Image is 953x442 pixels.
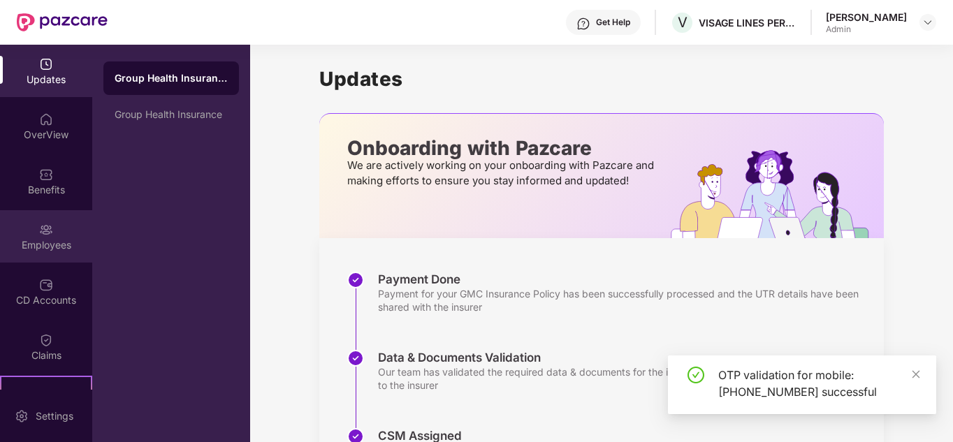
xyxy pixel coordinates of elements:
div: Group Health Insurance [115,109,228,120]
div: Our team has validated the required data & documents for the insurance policy copy and submitted ... [378,365,870,392]
img: svg+xml;base64,PHN2ZyBpZD0iQ2xhaW0iIHhtbG5zPSJodHRwOi8vd3d3LnczLm9yZy8yMDAwL3N2ZyIgd2lkdGg9IjIwIi... [39,333,53,347]
p: Onboarding with Pazcare [347,142,658,154]
img: svg+xml;base64,PHN2ZyBpZD0iU3RlcC1Eb25lLTMyeDMyIiB4bWxucz0iaHR0cDovL3d3dy53My5vcmcvMjAwMC9zdmciIH... [347,272,364,288]
div: Payment for your GMC Insurance Policy has been successfully processed and the UTR details have be... [378,287,870,314]
img: svg+xml;base64,PHN2ZyBpZD0iU2V0dGluZy0yMHgyMCIgeG1sbnM9Imh0dHA6Ly93d3cudzMub3JnLzIwMDAvc3ZnIiB3aW... [15,409,29,423]
div: Data & Documents Validation [378,350,870,365]
img: svg+xml;base64,PHN2ZyBpZD0iQ0RfQWNjb3VudHMiIGRhdGEtbmFtZT0iQ0QgQWNjb3VudHMiIHhtbG5zPSJodHRwOi8vd3... [39,278,53,292]
div: Get Help [596,17,630,28]
h1: Updates [319,67,884,91]
div: Group Health Insurance [115,71,228,85]
img: svg+xml;base64,PHN2ZyBpZD0iSGVscC0zMngzMiIgeG1sbnM9Imh0dHA6Ly93d3cudzMub3JnLzIwMDAvc3ZnIiB3aWR0aD... [576,17,590,31]
div: VISAGE LINES PERSONAL CARE PRIVATE LIMITED [699,16,796,29]
img: svg+xml;base64,PHN2ZyBpZD0iQmVuZWZpdHMiIHhtbG5zPSJodHRwOi8vd3d3LnczLm9yZy8yMDAwL3N2ZyIgd2lkdGg9Ij... [39,168,53,182]
img: svg+xml;base64,PHN2ZyBpZD0iVXBkYXRlZCIgeG1sbnM9Imh0dHA6Ly93d3cudzMub3JnLzIwMDAvc3ZnIiB3aWR0aD0iMj... [39,57,53,71]
div: Admin [826,24,907,35]
img: svg+xml;base64,PHN2ZyBpZD0iSG9tZSIgeG1sbnM9Imh0dHA6Ly93d3cudzMub3JnLzIwMDAvc3ZnIiB3aWR0aD0iMjAiIG... [39,112,53,126]
img: svg+xml;base64,PHN2ZyBpZD0iRW1wbG95ZWVzIiB4bWxucz0iaHR0cDovL3d3dy53My5vcmcvMjAwMC9zdmciIHdpZHRoPS... [39,223,53,237]
span: check-circle [688,367,704,383]
img: svg+xml;base64,PHN2ZyBpZD0iRHJvcGRvd24tMzJ4MzIiIHhtbG5zPSJodHRwOi8vd3d3LnczLm9yZy8yMDAwL3N2ZyIgd2... [922,17,933,28]
span: close [911,369,921,379]
span: V [678,14,688,31]
div: [PERSON_NAME] [826,10,907,24]
img: hrOnboarding [671,150,884,238]
div: OTP validation for mobile: [PHONE_NUMBER] successful [718,367,919,400]
div: Settings [31,409,78,423]
img: svg+xml;base64,PHN2ZyB4bWxucz0iaHR0cDovL3d3dy53My5vcmcvMjAwMC9zdmciIHdpZHRoPSIyMSIgaGVpZ2h0PSIyMC... [39,388,53,402]
p: We are actively working on your onboarding with Pazcare and making efforts to ensure you stay inf... [347,158,658,189]
img: svg+xml;base64,PHN2ZyBpZD0iU3RlcC1Eb25lLTMyeDMyIiB4bWxucz0iaHR0cDovL3d3dy53My5vcmcvMjAwMC9zdmciIH... [347,350,364,367]
img: New Pazcare Logo [17,13,108,31]
div: Payment Done [378,272,870,287]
